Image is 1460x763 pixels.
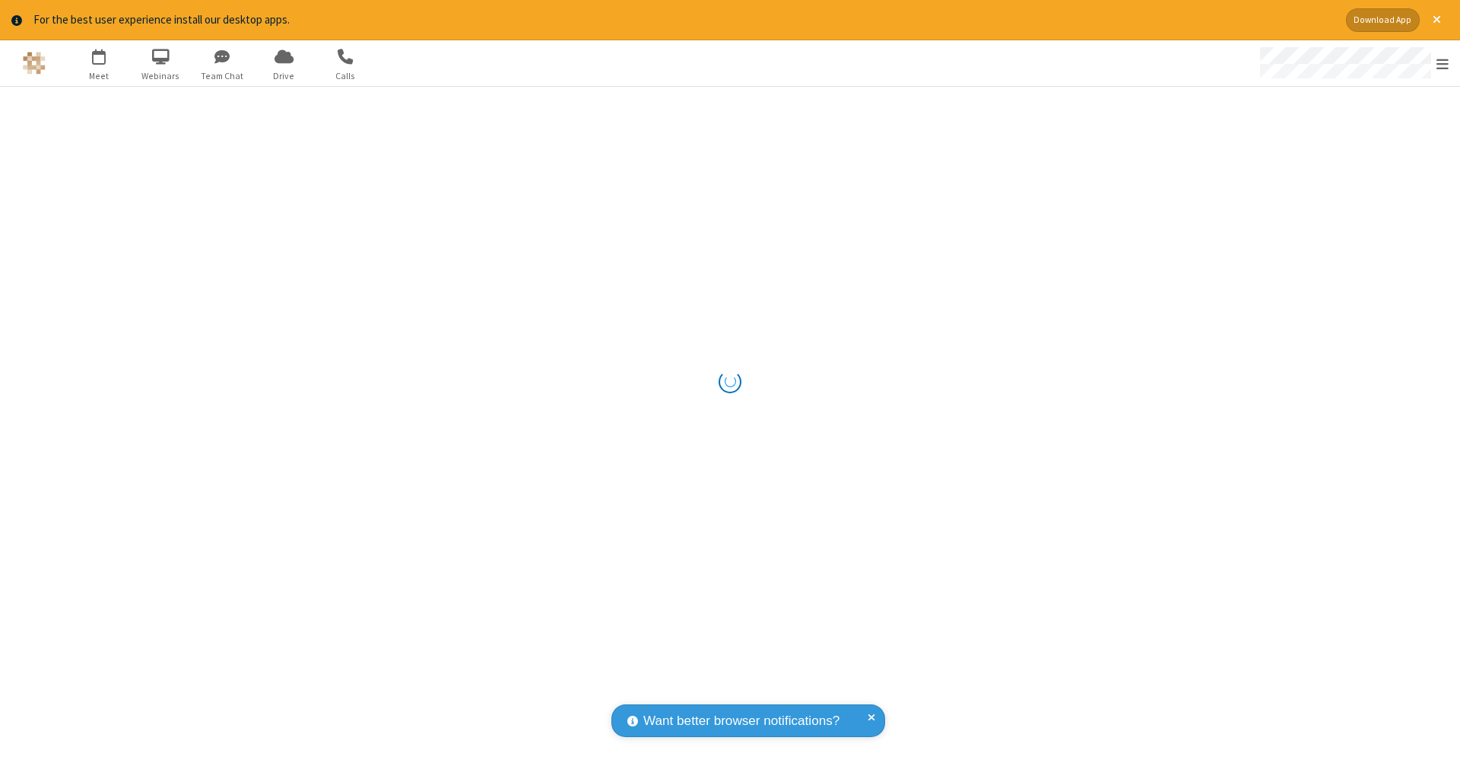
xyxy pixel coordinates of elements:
[71,69,128,83] span: Meet
[1346,8,1420,32] button: Download App
[5,40,62,86] button: Logo
[33,11,1335,29] div: For the best user experience install our desktop apps.
[1425,8,1449,32] button: Close alert
[23,52,46,75] img: QA Selenium DO NOT DELETE OR CHANGE
[317,69,374,83] span: Calls
[194,69,251,83] span: Team Chat
[255,69,313,83] span: Drive
[1246,40,1460,86] div: Open menu
[132,69,189,83] span: Webinars
[643,711,839,731] span: Want better browser notifications?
